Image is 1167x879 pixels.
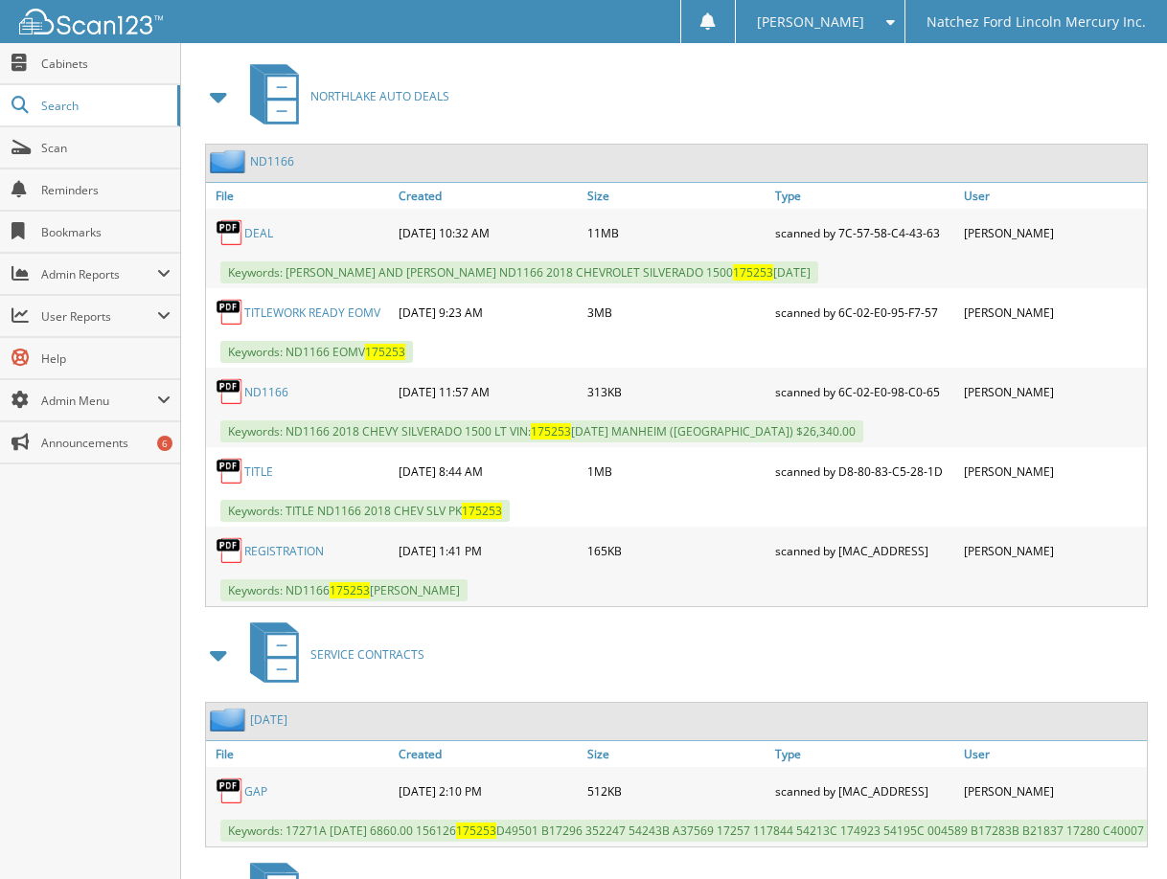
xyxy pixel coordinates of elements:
span: Keywords: [PERSON_NAME] AND [PERSON_NAME] ND1166 2018 CHEVROLET SILVERADO 1500 [DATE] [220,261,818,283]
a: Type [770,741,958,767]
span: Keywords: ND1166 EOMV [220,341,413,363]
a: Created [394,741,582,767]
div: 11MB [583,214,770,252]
div: [PERSON_NAME] [959,452,1147,490]
a: Size [583,741,770,767]
span: Keywords: ND1166 2018 CHEVY SILVERADO 1500 LT VIN: [DATE] MANHEIM ([GEOGRAPHIC_DATA]) $26,340.00 [220,420,863,442]
div: 165KB [583,531,770,570]
div: [DATE] 9:23 AM [394,293,582,331]
div: [DATE] 8:44 AM [394,452,582,490]
img: PDF.png [216,218,244,247]
span: Keywords: TITLE ND1166 2018 CHEV SLV PK [220,500,510,522]
a: [DATE] [250,711,287,728]
div: 512KB [583,772,770,810]
div: 3MB [583,293,770,331]
a: Type [770,183,958,209]
img: PDF.png [216,298,244,327]
a: REGISTRATION [244,543,324,559]
a: ND1166 [244,384,288,400]
span: Natchez Ford Lincoln Mercury Inc. [927,16,1146,28]
div: scanned by [MAC_ADDRESS] [770,772,958,810]
a: DEAL [244,225,273,241]
div: scanned by 6C-02-E0-98-C0-65 [770,372,958,411]
img: folder2.png [210,708,250,732]
div: [PERSON_NAME] [959,772,1147,810]
span: 175253 [531,423,571,439]
div: [PERSON_NAME] [959,214,1147,252]
div: [DATE] 11:57 AM [394,372,582,411]
span: 175253 [456,823,496,839]
span: 175253 [330,582,370,598]
div: 1MB [583,452,770,490]
div: scanned by D8-80-83-C5-28-1D [770,452,958,490]
span: User Reports [41,308,157,325]
a: File [206,741,394,767]
a: User [959,741,1147,767]
span: Scan [41,140,171,156]
span: Cabinets [41,56,171,72]
div: [PERSON_NAME] [959,372,1147,411]
a: Size [583,183,770,209]
div: 6 [157,436,172,451]
a: TITLE [244,463,273,480]
img: PDF.png [216,536,244,565]
span: Bookmarks [41,224,171,240]
span: NORTHLAKE AUTO DEALS [310,88,449,104]
span: Announcements [41,435,171,451]
a: TITLEWORK READY EOMV [244,304,380,321]
a: NORTHLAKE AUTO DEALS [239,58,449,134]
span: 175253 [365,344,405,360]
div: [DATE] 1:41 PM [394,531,582,570]
div: [PERSON_NAME] [959,293,1147,331]
a: GAP [244,783,267,800]
span: Reminders [41,182,171,198]
span: 175253 [462,503,502,519]
img: PDF.png [216,457,244,485]
span: Search [41,98,168,114]
div: 313KB [583,372,770,411]
img: folder2.png [210,149,250,173]
div: [DATE] 2:10 PM [394,772,582,810]
img: PDF.png [216,377,244,406]
div: [PERSON_NAME] [959,531,1147,570]
span: Help [41,350,171,367]
div: scanned by [MAC_ADDRESS] [770,531,958,570]
a: SERVICE CONTRACTS [239,617,424,692]
span: Admin Menu [41,393,157,409]
a: ND1166 [250,153,294,169]
span: [PERSON_NAME] [757,16,864,28]
a: Created [394,183,582,209]
a: File [206,183,394,209]
span: Admin Reports [41,266,157,282]
div: scanned by 7C-57-58-C4-43-63 [770,214,958,252]
div: scanned by 6C-02-E0-95-F7-57 [770,293,958,331]
img: scan123-logo-white.svg [19,9,163,34]
span: SERVICE CONTRACTS [310,646,424,663]
div: [DATE] 10:32 AM [394,214,582,252]
img: PDF.png [216,777,244,805]
span: 175253 [733,264,773,281]
a: User [959,183,1147,209]
span: Keywords: ND1166 [PERSON_NAME] [220,579,468,601]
